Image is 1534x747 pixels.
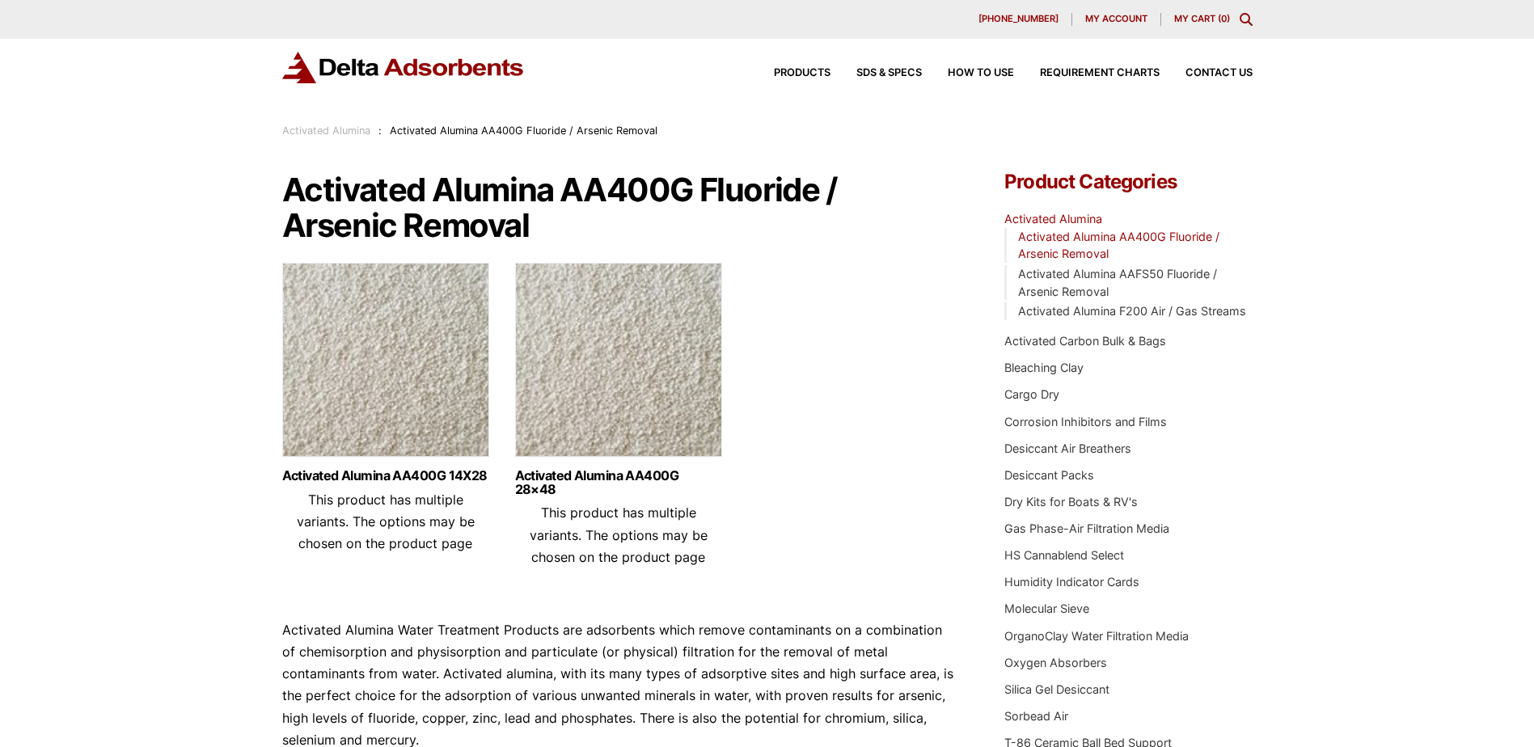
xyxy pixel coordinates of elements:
[1004,334,1166,348] a: Activated Carbon Bulk & Bags
[515,469,722,496] a: Activated Alumina AA400G 28×48
[297,492,475,551] span: This product has multiple variants. The options may be chosen on the product page
[1004,682,1109,696] a: Silica Gel Desiccant
[1004,415,1167,428] a: Corrosion Inhibitors and Films
[282,469,489,483] a: Activated Alumina AA400G 14X28
[1240,13,1253,26] div: Toggle Modal Content
[1160,68,1253,78] a: Contact Us
[1174,13,1230,24] a: My Cart (0)
[1014,68,1160,78] a: Requirement Charts
[922,68,1014,78] a: How to Use
[1004,387,1059,401] a: Cargo Dry
[948,68,1014,78] span: How to Use
[1004,172,1252,192] h4: Product Categories
[774,68,830,78] span: Products
[856,68,922,78] span: SDS & SPECS
[830,68,922,78] a: SDS & SPECS
[1004,441,1131,455] a: Desiccant Air Breathers
[282,124,370,137] a: Activated Alumina
[1004,361,1084,374] a: Bleaching Clay
[1040,68,1160,78] span: Requirement Charts
[748,68,830,78] a: Products
[1004,212,1102,226] a: Activated Alumina
[1004,656,1107,669] a: Oxygen Absorbers
[282,172,957,243] h1: Activated Alumina AA400G Fluoride / Arsenic Removal
[530,504,708,564] span: This product has multiple variants. The options may be chosen on the product page
[966,13,1072,26] a: [PHONE_NUMBER]
[1085,15,1147,23] span: My account
[282,52,525,83] img: Delta Adsorbents
[1018,230,1219,261] a: Activated Alumina AA400G Fluoride / Arsenic Removal
[390,124,657,137] span: Activated Alumina AA400G Fluoride / Arsenic Removal
[1004,468,1094,482] a: Desiccant Packs
[1072,13,1161,26] a: My account
[1004,575,1139,589] a: Humidity Indicator Cards
[1004,521,1169,535] a: Gas Phase-Air Filtration Media
[1004,601,1089,615] a: Molecular Sieve
[1004,709,1068,723] a: Sorbead Air
[1004,548,1124,562] a: HS Cannablend Select
[978,15,1059,23] span: [PHONE_NUMBER]
[1004,495,1138,509] a: Dry Kits for Boats & RV's
[1004,629,1189,643] a: OrganoClay Water Filtration Media
[378,124,382,137] span: :
[1018,267,1217,298] a: Activated Alumina AAFS50 Fluoride / Arsenic Removal
[1018,304,1246,318] a: Activated Alumina F200 Air / Gas Streams
[1221,13,1227,24] span: 0
[1185,68,1253,78] span: Contact Us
